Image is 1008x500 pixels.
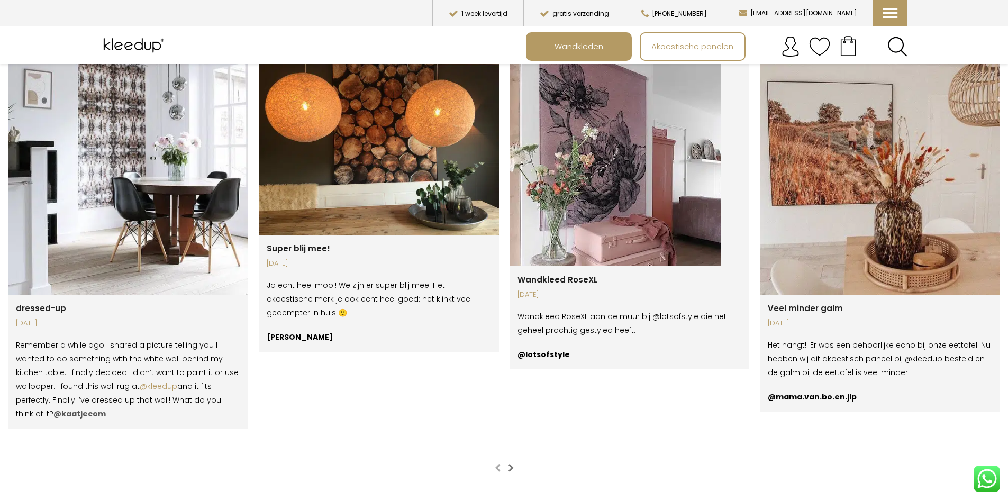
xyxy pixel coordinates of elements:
[267,243,330,254] a: Super blij mee!
[16,303,66,314] a: dressed-up
[267,332,333,342] strong: [PERSON_NAME]
[527,33,631,60] a: Wandkleden
[140,381,177,392] a: @kleedup
[809,36,830,57] img: verlanglijstje.svg
[101,32,169,59] img: Kleedup
[517,288,742,302] div: [DATE]
[267,257,491,270] div: [DATE]
[646,37,739,57] span: Akoestische panelen
[768,316,992,330] div: [DATE]
[526,32,915,61] nav: Main menu
[780,36,801,57] img: account.svg
[768,392,857,402] strong: @mama.van.bo.en.jip
[887,37,907,57] a: Search
[16,381,221,419] span: and it fits perfectly. Finally I’ve dressed up that wall! What do you think of it?
[830,32,866,59] a: Your cart
[768,338,992,379] p: Het hangt!! Er was een behoorlijke echo bij onze eettafel. Nu hebben wij dit akoestisch paneel bi...
[53,408,106,419] strong: @kaatjecom
[517,310,742,337] p: Wandkleed RoseXL aan de muur bij @lotsofstyle die het geheel prachtig gestyled heeft.
[768,303,843,314] a: Veel minder galm
[517,349,570,360] strong: @lotsofstyle
[267,280,472,318] span: Ja echt heel mooi! We zijn er super blij mee. Het akoestische merk je ook echt heel goed: het kli...
[16,340,239,392] span: Remember a while ago I shared a picture telling you I wanted to do something with the white wall ...
[517,274,597,285] a: Wandkleed RoseXL
[549,37,609,57] span: Wandkleden
[16,316,240,330] div: [DATE]
[641,33,744,60] a: Akoestische panelen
